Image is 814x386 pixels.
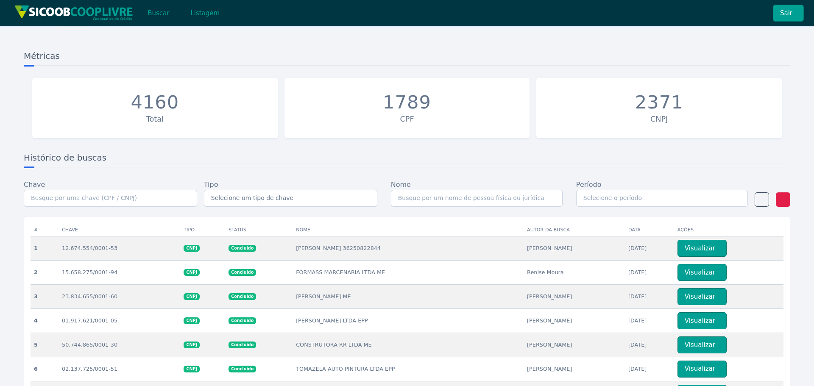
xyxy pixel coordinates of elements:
[635,92,683,114] div: 2371
[625,224,674,236] th: Data
[184,293,200,300] span: CNPJ
[131,92,179,114] div: 4160
[293,236,524,260] td: [PERSON_NAME] 36250822844
[229,293,256,300] span: Concluido
[391,190,563,207] input: Busque por um nome de pessoa física ou jurídica
[24,152,790,167] h3: Histórico de buscas
[524,224,625,236] th: Autor da busca
[31,260,59,284] th: 2
[229,317,256,324] span: Concluido
[184,245,200,252] span: CNPJ
[293,333,524,357] td: CONSTRUTORA RR LTDA ME
[59,333,180,357] td: 50.744.865/0001-30
[229,366,256,372] span: Concluido
[31,224,59,236] th: #
[31,236,59,260] th: 1
[293,224,524,236] th: Nome
[184,366,200,372] span: CNPJ
[31,357,59,381] th: 6
[524,357,625,381] td: [PERSON_NAME]
[59,308,180,333] td: 01.917.621/0001-05
[229,245,256,252] span: Concluido
[677,312,727,329] button: Visualizar
[59,236,180,260] td: 12.674.554/0001-53
[677,264,727,281] button: Visualizar
[229,342,256,348] span: Concluido
[14,5,133,21] img: img/sicoob_cooplivre.png
[524,260,625,284] td: Renise Moura
[59,357,180,381] td: 02.137.725/0001-51
[24,180,45,190] label: Chave
[677,361,727,378] button: Visualizar
[391,180,411,190] label: Nome
[204,180,218,190] label: Tipo
[293,284,524,308] td: [PERSON_NAME] ME
[183,5,227,22] button: Listagem
[677,288,727,305] button: Visualizar
[31,284,59,308] th: 3
[289,114,526,125] div: CPF
[576,190,748,207] input: Selecione o período
[524,284,625,308] td: [PERSON_NAME]
[59,284,180,308] td: 23.834.655/0001-60
[524,308,625,333] td: [PERSON_NAME]
[140,5,176,22] button: Buscar
[524,236,625,260] td: [PERSON_NAME]
[24,50,790,66] h3: Métricas
[625,236,674,260] td: [DATE]
[293,357,524,381] td: TOMAZELA AUTO PINTURA LTDA EPP
[383,92,431,114] div: 1789
[674,224,783,236] th: Ações
[293,308,524,333] td: [PERSON_NAME] LTDA EPP
[625,260,674,284] td: [DATE]
[184,342,200,348] span: CNPJ
[625,357,674,381] td: [DATE]
[180,224,225,236] th: Tipo
[59,260,180,284] td: 15.658.275/0001-94
[229,269,256,276] span: Concluido
[773,5,804,22] button: Sair
[524,333,625,357] td: [PERSON_NAME]
[184,269,200,276] span: CNPJ
[59,224,180,236] th: Chave
[36,114,273,125] div: Total
[293,260,524,284] td: FORMASS MARCENARIA LTDA ME
[24,190,197,207] input: Busque por uma chave (CPF / CNPJ)
[225,224,293,236] th: Status
[625,284,674,308] td: [DATE]
[576,180,602,190] label: Período
[625,333,674,357] td: [DATE]
[677,336,727,353] button: Visualizar
[31,308,59,333] th: 4
[184,317,200,324] span: CNPJ
[677,240,727,257] button: Visualizar
[541,114,778,125] div: CNPJ
[625,308,674,333] td: [DATE]
[31,333,59,357] th: 5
